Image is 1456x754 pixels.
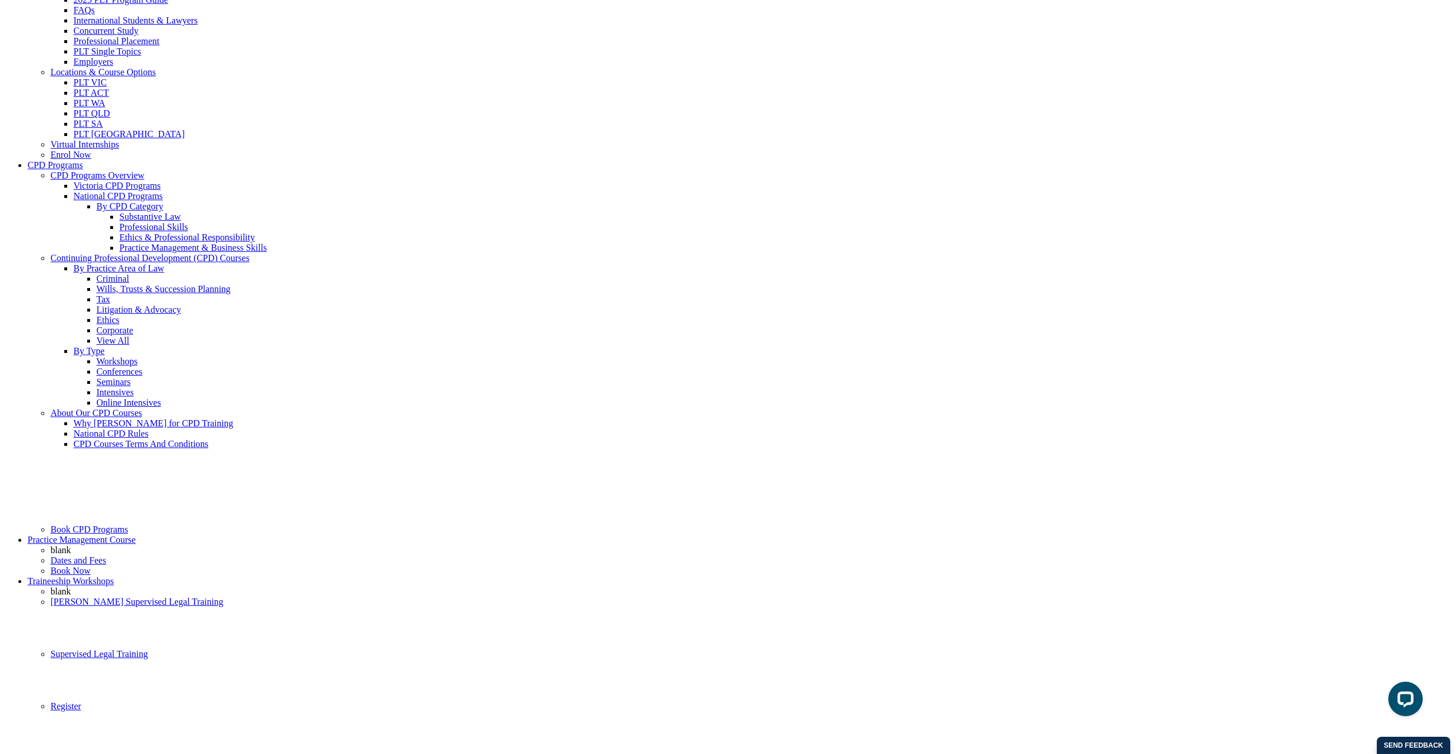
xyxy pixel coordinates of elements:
a: Why [PERSON_NAME] for CPD Training [73,418,233,428]
a: Locations & Course Options [51,67,156,77]
a: Wills, Trusts & Succession Planning [96,284,231,294]
a: Professional Skills [119,222,188,232]
a: PLT WA [73,98,105,108]
a: By Practice Area of Law [73,263,164,273]
a: Dates and Fees [51,555,106,565]
a: Intensives [96,387,134,397]
a: CPD Programs [28,160,83,170]
a: National CPD Programs [73,191,163,201]
a: PLT VIC [73,77,107,87]
a: PLT ACT [73,88,109,98]
a: By CPD Category [96,201,163,211]
a: blank [51,545,71,555]
a: Conferences [96,367,142,376]
a: Concurrent Study [73,26,138,36]
a: International Students & Lawyers [73,15,197,25]
a: Tax [96,294,110,304]
a: PLT QLD [73,108,110,118]
a: By Type [73,346,104,356]
a: [PERSON_NAME] Supervised Legal Training [51,597,223,607]
a: Seminars [96,377,131,387]
a: CPD Programs Overview [51,170,145,180]
a: Professional Placement [73,36,160,46]
a: Traineeship Workshops [28,576,114,586]
a: Ethics & Professional Responsibility [119,232,255,242]
a: Enrol Now [51,150,91,160]
a: Supervised Legal Training [51,649,148,659]
a: Victoria CPD Programs [73,181,161,191]
a: National CPD Rules [73,429,149,438]
a: Substantive Law [119,212,181,221]
a: FAQs [73,5,95,15]
a: PLT Single Topics [73,46,141,56]
a: Ethics [96,315,119,325]
a: blank [51,586,71,596]
iframe: LiveChat chat widget [1379,677,1427,725]
a: Litigation & Advocacy [96,305,181,314]
a: Employers [73,57,113,67]
a: PLT SA [73,119,103,129]
a: About Our CPD Courses [51,408,142,418]
a: Practice Management Course [28,535,135,545]
a: Register [51,701,81,711]
a: Book Now [51,566,91,576]
a: CPD Courses Terms And Conditions [73,439,208,449]
a: Online Intensives [96,398,161,407]
a: Criminal [96,274,129,283]
a: Book CPD Programs [51,524,128,534]
a: View All [96,336,129,345]
a: Corporate [96,325,133,335]
a: Practice Management & Business Skills [119,243,267,252]
a: Continuing Professional Development (CPD) Courses [51,253,250,263]
a: PLT [GEOGRAPHIC_DATA] [73,129,185,139]
a: Workshops [96,356,138,366]
a: Virtual Internships [51,139,119,149]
